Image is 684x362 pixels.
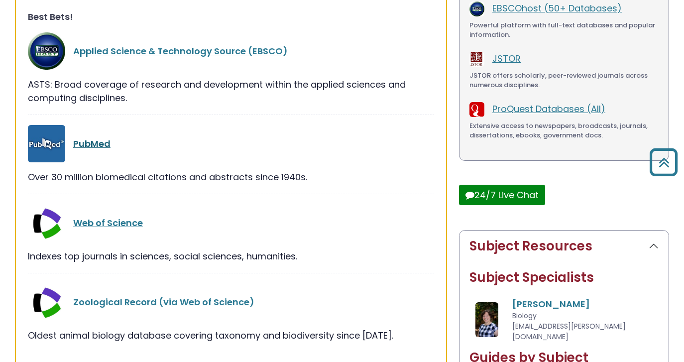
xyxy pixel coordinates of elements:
a: ProQuest Databases (All) [492,103,605,115]
div: Extensive access to newspapers, broadcasts, journals, dissertations, ebooks, government docs. [469,121,659,140]
a: PubMed [73,137,111,150]
div: Indexes top journals in sciences, social sciences, humanities. [28,249,434,263]
a: EBSCOhost (50+ Databases) [492,2,622,14]
div: Over 30 million biomedical citations and abstracts since 1940s. [28,170,434,184]
div: ASTS: Broad coverage of research and development within the applied sciences and computing discip... [28,78,434,105]
a: Applied Science & Technology Source (EBSCO) [73,45,288,57]
button: 24/7 Live Chat [459,185,545,205]
div: JSTOR offers scholarly, peer-reviewed journals across numerous disciplines. [469,71,659,90]
h3: Best Bets! [28,11,434,22]
img: Amanda Matthysse [475,302,499,337]
button: Subject Resources [459,231,669,262]
span: Biology [512,311,537,321]
div: Powerful platform with full-text databases and popular information. [469,20,659,40]
h2: Subject Specialists [469,270,659,285]
a: JSTOR [492,52,521,65]
a: [PERSON_NAME] [512,298,590,310]
div: Oldest animal biology database covering taxonomy and biodiversity since [DATE]. [28,329,434,342]
a: Back to Top [646,153,682,171]
a: Zoological Record (via Web of Science) [73,296,254,308]
a: Web of Science [73,217,143,229]
span: [EMAIL_ADDRESS][PERSON_NAME][DOMAIN_NAME] [512,321,626,342]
